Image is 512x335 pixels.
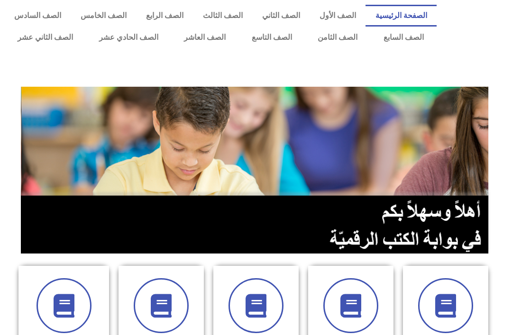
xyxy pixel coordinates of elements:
[305,27,371,48] a: الصف الثامن
[252,5,310,27] a: الصف الثاني
[193,5,253,27] a: الصف الثالث
[137,5,193,27] a: الصف الرابع
[370,27,437,48] a: الصف السابع
[5,5,71,27] a: الصف السادس
[238,27,305,48] a: الصف التاسع
[5,27,86,48] a: الصف الثاني عشر
[366,5,437,27] a: الصفحة الرئيسية
[310,5,366,27] a: الصف الأول
[71,5,137,27] a: الصف الخامس
[171,27,239,48] a: الصف العاشر
[86,27,171,48] a: الصف الحادي عشر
